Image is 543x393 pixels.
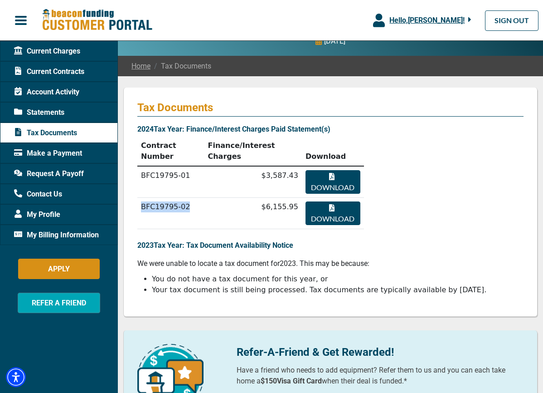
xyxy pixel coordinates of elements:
[14,230,99,241] span: My Billing Information
[137,101,524,114] p: Tax Documents
[485,10,538,31] a: SIGN OUT
[237,365,524,387] p: Have a friend who needs to add equipment? Refer them to us and you can each take home a when thei...
[18,293,100,313] button: REFER A FRIEND
[389,16,465,25] span: Hello, [PERSON_NAME] !
[42,9,152,32] img: Beacon Funding Customer Portal Logo
[14,66,84,77] span: Current Contracts
[237,344,524,360] p: Refer-A-Friend & Get Rewarded!
[152,274,524,285] li: You do not have a tax document for this year, or
[204,198,301,229] td: $6,155.95
[137,124,524,135] p: 2024 Tax Year: Finance/Interest Charges Paid Statement(s)
[14,148,82,159] span: Make a Payment
[137,258,524,269] p: We were unable to locate a tax document for 2023 . This may be because:
[6,367,26,387] div: Accessibility Menu
[14,128,77,138] span: Tax Documents
[137,240,524,251] p: 2023 Tax Year: Tax Document Availability Notice
[14,107,64,118] span: Statements
[137,166,204,198] td: BFC19795-01
[14,46,80,57] span: Current Charges
[204,137,301,166] th: Finance/Interest Charges
[18,259,100,279] button: APPLY
[14,209,60,220] span: My Profile
[152,285,524,295] li: Your tax document is still being processed. Tax documents are typically available by [DATE].
[137,137,204,166] th: Contract Number
[14,189,62,200] span: Contact Us
[131,61,150,72] a: Home
[204,166,301,198] td: $3,587.43
[14,87,79,98] span: Account Activity
[302,137,364,166] th: Download
[261,377,322,385] b: $150 Visa Gift Card
[305,201,360,225] button: Download
[14,168,84,179] span: Request A Payoff
[324,36,345,47] p: [DATE]
[305,170,360,194] button: Download
[137,198,204,229] td: BFC19795-02
[150,61,211,72] span: Tax Documents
